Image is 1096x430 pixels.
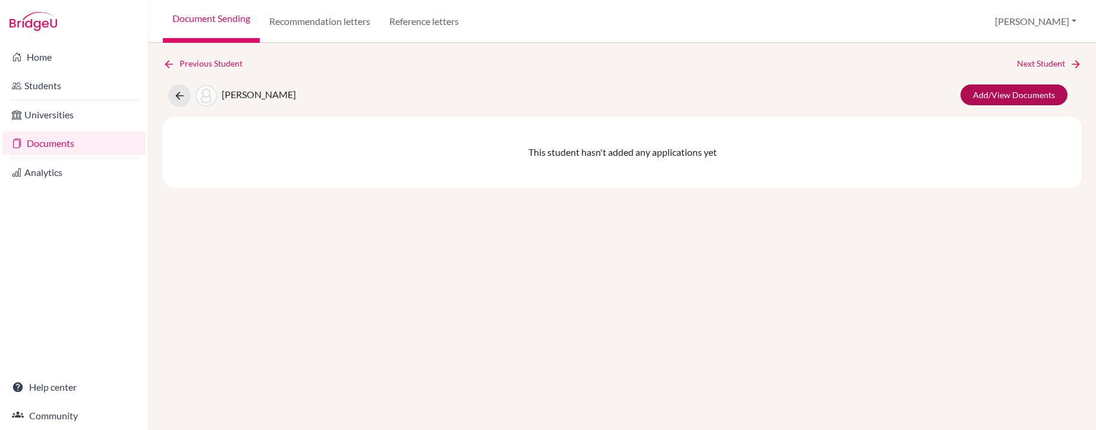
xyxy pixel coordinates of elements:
[960,84,1067,105] a: Add/View Documents
[2,404,146,428] a: Community
[1017,57,1082,70] a: Next Student
[2,103,146,127] a: Universities
[222,89,296,100] span: [PERSON_NAME]
[990,10,1082,33] button: [PERSON_NAME]
[2,45,146,69] a: Home
[163,117,1082,188] div: This student hasn't added any applications yet
[163,57,252,70] a: Previous Student
[10,12,57,31] img: Bridge-U
[2,375,146,399] a: Help center
[2,74,146,98] a: Students
[2,161,146,184] a: Analytics
[2,131,146,155] a: Documents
